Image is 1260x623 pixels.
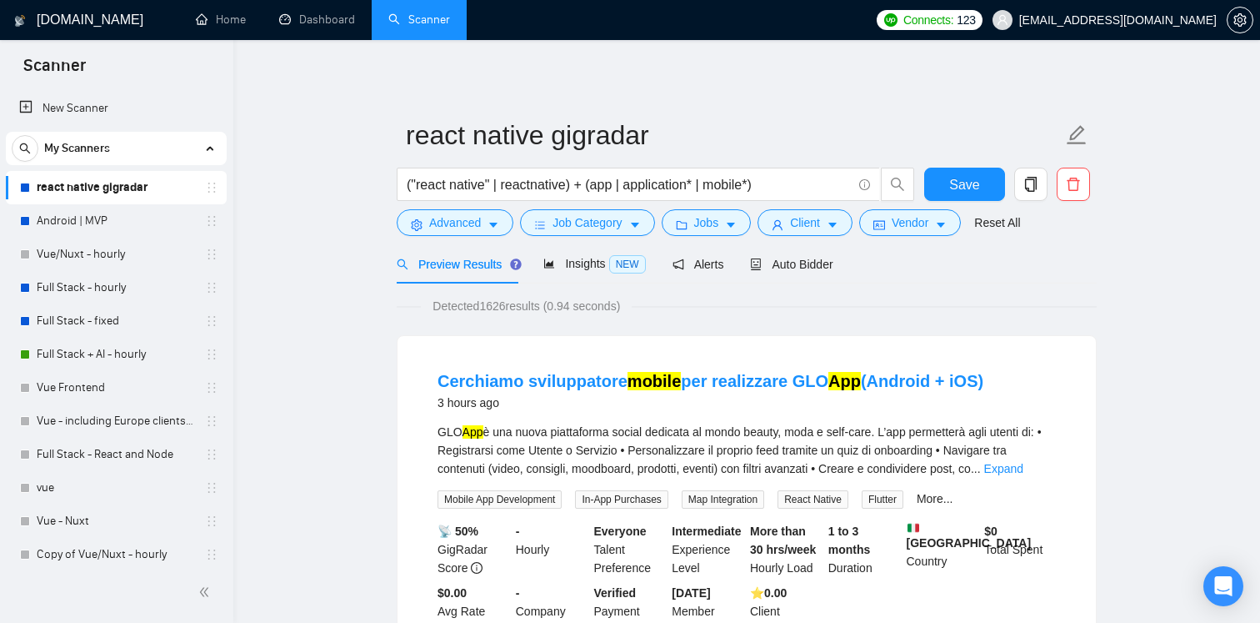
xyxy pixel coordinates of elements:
b: $0.00 [437,586,467,600]
div: Total Spent [981,522,1059,577]
a: More... [917,492,953,505]
a: homeHome [196,13,246,27]
span: notification [672,259,684,270]
span: Advanced [429,214,481,232]
div: GigRadar Score [434,522,512,577]
mark: App [462,425,483,439]
button: barsJob Categorycaret-down [520,209,654,236]
a: Full Stack - React and Node [37,438,195,471]
span: Scanner [10,53,99,88]
span: caret-down [487,219,499,231]
span: Alerts [672,258,724,271]
div: Open Intercom Messenger [1203,566,1243,606]
div: Hourly [512,522,591,577]
input: Search Freelance Jobs... [407,174,852,195]
b: ⭐️ 0.00 [750,586,787,600]
img: logo [14,8,26,34]
span: edit [1066,124,1087,146]
span: folder [676,219,687,231]
span: bars [534,219,546,231]
button: search [881,168,914,201]
b: 1 to 3 months [828,525,871,556]
span: search [12,143,37,154]
b: [DATE] [672,586,710,600]
span: 123 [957,11,975,29]
span: idcard [873,219,885,231]
span: Preview Results [397,258,517,271]
a: Vue - Nuxt [37,505,195,538]
span: search [882,177,913,192]
div: Country [903,522,982,577]
span: My Scanners [44,132,110,165]
span: Flutter [862,490,903,509]
span: setting [1227,13,1252,27]
span: Jobs [694,214,719,232]
div: Talent Preference [591,522,669,577]
a: dashboardDashboard [279,13,355,27]
img: 🇮🇹 [907,522,919,534]
span: Connects: [903,11,953,29]
span: caret-down [725,219,737,231]
a: Full Stack - hourly [37,271,195,304]
div: Duration [825,522,903,577]
button: setting [1227,7,1253,33]
div: Tooltip anchor [508,257,523,272]
span: user [997,14,1008,26]
span: search [397,259,408,270]
span: robot [750,259,762,270]
span: Auto Bidder [750,258,832,271]
div: Experience Level [668,522,747,577]
span: caret-down [827,219,838,231]
span: double-left [198,584,215,600]
b: - [516,586,520,600]
a: vue [37,471,195,505]
span: Client [790,214,820,232]
span: holder [205,515,218,528]
span: holder [205,181,218,194]
span: holder [205,281,218,294]
button: delete [1057,168,1090,201]
span: holder [205,314,218,328]
b: Intermediate [672,525,741,538]
a: searchScanner [388,13,450,27]
a: Full Stack - fixed [37,304,195,338]
button: folderJobscaret-down [662,209,752,236]
span: copy [1015,177,1047,192]
span: React Native [777,490,848,509]
span: In-App Purchases [575,490,667,509]
a: Vue/Nuxt - hourly [37,238,195,271]
img: upwork-logo.png [884,13,897,27]
span: Detected 1626 results (0.94 seconds) [421,297,632,315]
span: holder [205,414,218,428]
span: delete [1057,177,1089,192]
b: 📡 50% [437,525,478,538]
span: holder [205,481,218,495]
button: copy [1014,168,1047,201]
li: New Scanner [6,92,227,125]
b: Verified [594,586,637,600]
span: Job Category [552,214,622,232]
button: settingAdvancedcaret-down [397,209,513,236]
mark: mobile [627,372,681,390]
span: holder [205,214,218,228]
span: NEW [609,255,646,274]
a: Full Stack + AI - hourly [37,338,195,371]
span: caret-down [629,219,641,231]
a: New Scanner [19,92,213,125]
a: react native gigradar [37,171,195,204]
span: holder [205,448,218,461]
a: Cerchiamo sviluppatoremobileper realizzare GLOApp(Android + iOS) [437,372,983,390]
button: Save [924,168,1005,201]
span: Mobile App Development [437,490,562,509]
span: caret-down [935,219,947,231]
div: Hourly Load [747,522,825,577]
span: holder [205,548,218,561]
input: Scanner name... [406,114,1062,156]
span: user [772,219,783,231]
a: Vue - including Europe clients | only search title [37,404,195,438]
div: GLO è una nuova piattaforma social dedicata al mondo beauty, moda e self-care. L’app permetterà a... [437,423,1056,478]
a: Copy of Vue/Nuxt - hourly [37,538,195,571]
span: holder [205,381,218,394]
a: setting [1227,13,1253,27]
button: userClientcaret-down [757,209,852,236]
